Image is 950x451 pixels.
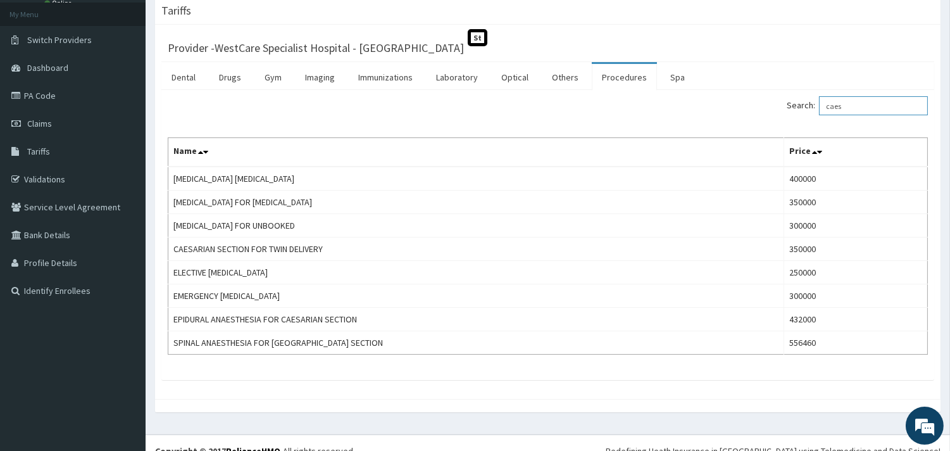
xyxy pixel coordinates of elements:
[787,96,928,115] label: Search:
[168,167,784,191] td: [MEDICAL_DATA] [MEDICAL_DATA]
[27,118,52,129] span: Claims
[161,64,206,91] a: Dental
[6,309,241,353] textarea: Type your message and hit 'Enter'
[27,62,68,73] span: Dashboard
[73,141,175,269] span: We're online!
[168,308,784,331] td: EPIDURAL ANAESTHESIA FOR CAESARIAN SECTION
[784,167,928,191] td: 400000
[468,29,487,46] span: St
[784,191,928,214] td: 350000
[209,64,251,91] a: Drugs
[168,261,784,284] td: ELECTIVE [MEDICAL_DATA]
[542,64,589,91] a: Others
[27,34,92,46] span: Switch Providers
[168,138,784,167] th: Name
[66,71,213,87] div: Chat with us now
[254,64,292,91] a: Gym
[161,5,191,16] h3: Tariffs
[168,284,784,308] td: EMERGENCY [MEDICAL_DATA]
[784,331,928,355] td: 556460
[491,64,539,91] a: Optical
[819,96,928,115] input: Search:
[784,284,928,308] td: 300000
[784,138,928,167] th: Price
[168,331,784,355] td: SPINAL ANAESTHESIA FOR [GEOGRAPHIC_DATA] SECTION
[784,214,928,238] td: 300000
[660,64,695,91] a: Spa
[168,214,784,238] td: [MEDICAL_DATA] FOR UNBOOKED
[208,6,238,37] div: Minimize live chat window
[592,64,657,91] a: Procedures
[784,238,928,261] td: 350000
[295,64,345,91] a: Imaging
[348,64,423,91] a: Immunizations
[168,191,784,214] td: [MEDICAL_DATA] FOR [MEDICAL_DATA]
[27,146,50,157] span: Tariffs
[784,261,928,284] td: 250000
[168,42,464,54] h3: Provider - WestCare Specialist Hospital - [GEOGRAPHIC_DATA]
[784,308,928,331] td: 432000
[168,238,784,261] td: CAESARIAN SECTION FOR TWIN DELIVERY
[426,64,488,91] a: Laboratory
[23,63,51,95] img: d_794563401_company_1708531726252_794563401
